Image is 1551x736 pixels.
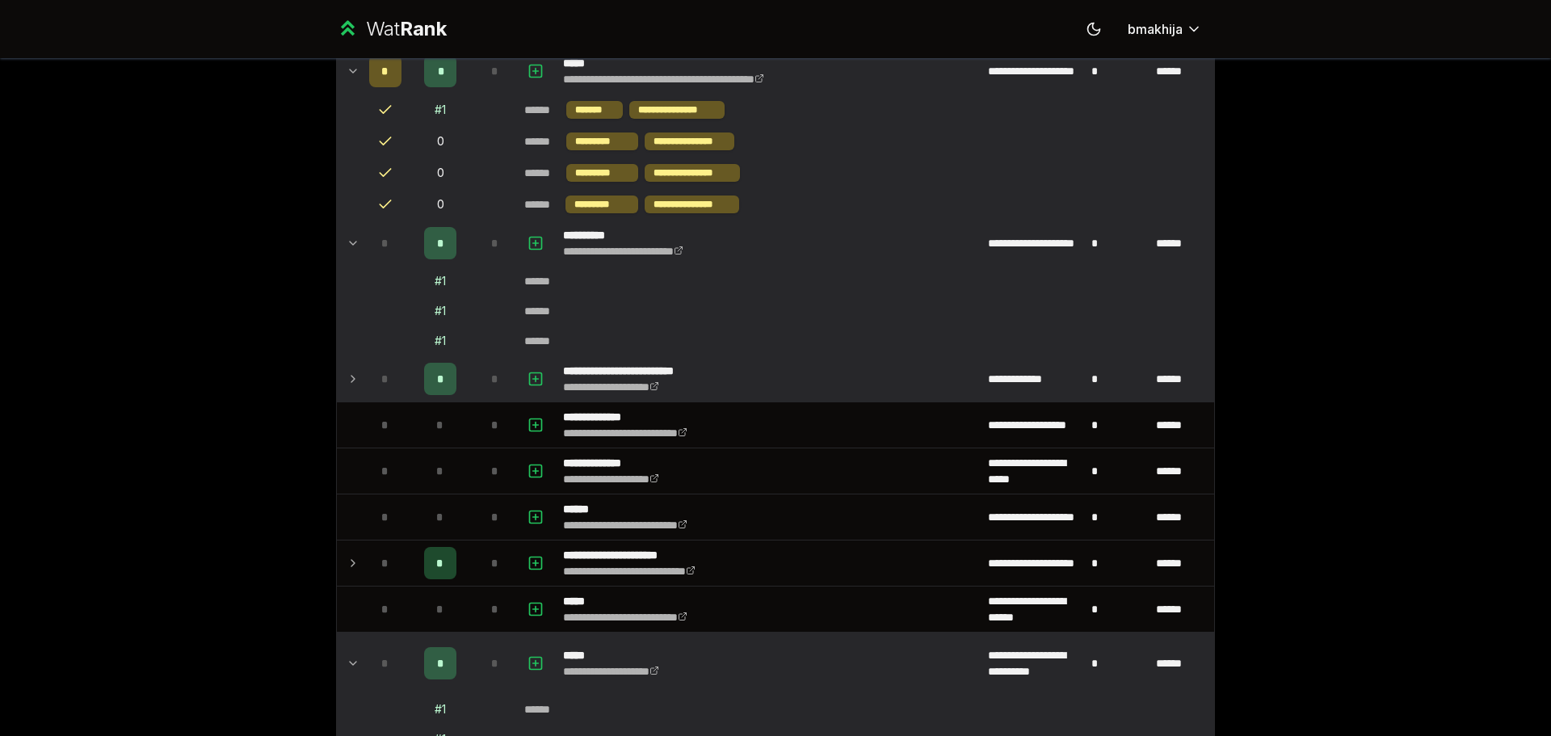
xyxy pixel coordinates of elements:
[366,16,447,42] div: Wat
[408,189,473,220] td: 0
[408,158,473,188] td: 0
[1128,19,1183,39] span: bmakhija
[435,303,446,319] div: # 1
[400,17,447,40] span: Rank
[435,333,446,349] div: # 1
[336,16,447,42] a: WatRank
[435,273,446,289] div: # 1
[435,102,446,118] div: # 1
[408,126,473,157] td: 0
[435,701,446,717] div: # 1
[1115,15,1215,44] button: bmakhija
